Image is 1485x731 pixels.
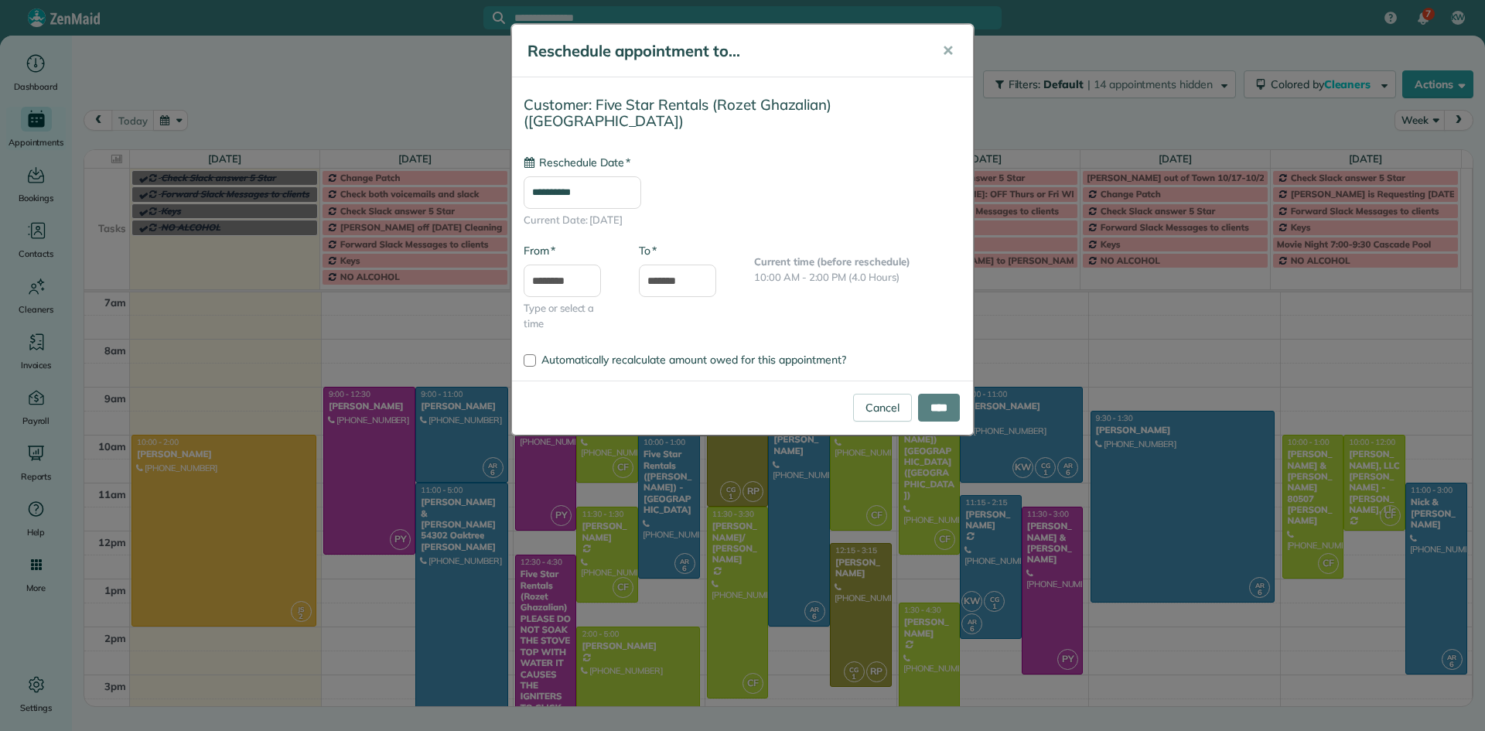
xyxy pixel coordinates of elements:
p: 10:00 AM - 2:00 PM (4.0 Hours) [754,270,961,285]
span: ✕ [942,42,954,60]
span: Automatically recalculate amount owed for this appointment? [541,353,846,367]
a: Cancel [853,394,912,422]
label: Reschedule Date [524,155,630,170]
label: To [639,243,657,258]
span: Type or select a time [524,301,616,331]
h5: Reschedule appointment to... [527,40,920,62]
span: Current Date: [DATE] [524,213,961,228]
b: Current time (before reschedule) [754,255,910,268]
label: From [524,243,555,258]
h4: Customer: Five Star Rentals (Rozet Ghazalian) ([GEOGRAPHIC_DATA]) [524,97,961,128]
